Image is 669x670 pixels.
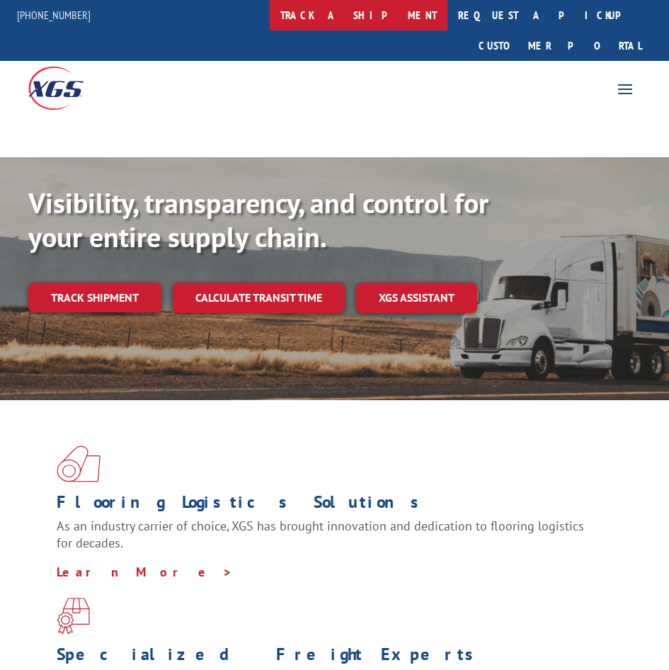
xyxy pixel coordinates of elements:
img: xgs-icon-total-supply-chain-intelligence-red [57,445,101,482]
img: xgs-icon-focused-on-flooring-red [57,598,90,635]
a: Calculate transit time [173,283,345,313]
h1: Specialized Freight Experts [57,646,602,670]
span: As an industry carrier of choice, XGS has brought innovation and dedication to flooring logistics... [57,518,584,551]
a: Learn More > [57,564,233,580]
a: XGS ASSISTANT [356,283,477,313]
b: Visibility, transparency, and control for your entire supply chain. [28,184,488,255]
a: Customer Portal [468,30,652,61]
h1: Flooring Logistics Solutions [57,494,602,518]
a: Track shipment [28,283,161,312]
a: [PHONE_NUMBER] [17,8,91,22]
